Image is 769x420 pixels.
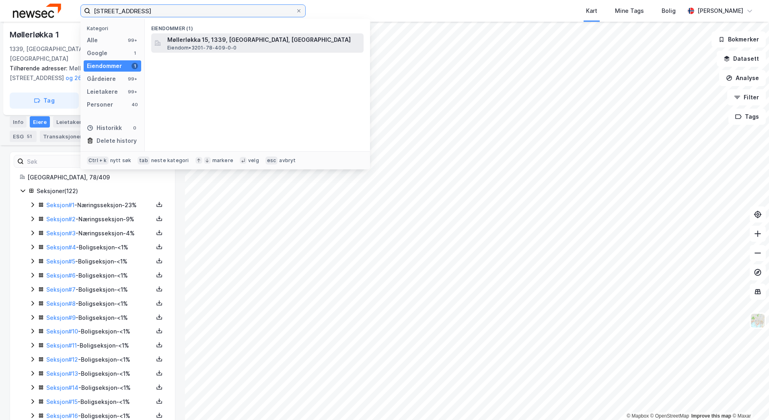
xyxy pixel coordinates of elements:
[132,101,138,108] div: 40
[46,272,76,279] a: Seksjon#6
[46,313,153,323] div: - Boligseksjon - <1%
[46,271,153,280] div: - Boligseksjon - <1%
[46,214,153,224] div: - Næringsseksjon - 9%
[46,355,153,364] div: - Boligseksjon - <1%
[53,116,98,128] div: Leietakere
[717,51,766,67] button: Datasett
[728,109,766,125] button: Tags
[10,64,169,83] div: Møllerløkka 3, [STREET_ADDRESS]
[46,216,76,222] a: Seksjon#2
[10,28,60,41] div: Møllerløkka 1
[87,123,122,133] div: Historikk
[27,173,165,182] div: [GEOGRAPHIC_DATA], 78/409
[46,356,78,363] a: Seksjon#12
[46,370,78,377] a: Seksjon#13
[10,44,112,64] div: 1339, [GEOGRAPHIC_DATA], [GEOGRAPHIC_DATA]
[46,369,153,379] div: - Boligseksjon - <1%
[265,156,278,165] div: esc
[87,48,107,58] div: Google
[719,70,766,86] button: Analyse
[697,6,743,16] div: [PERSON_NAME]
[46,285,153,294] div: - Boligseksjon - <1%
[127,37,138,43] div: 99+
[46,258,75,265] a: Seksjon#5
[87,61,122,71] div: Eiendommer
[691,413,731,419] a: Improve this map
[127,76,138,82] div: 99+
[145,19,370,33] div: Eiendommer (1)
[151,157,189,164] div: neste kategori
[662,6,676,16] div: Bolig
[46,397,153,407] div: - Boligseksjon - <1%
[46,200,153,210] div: - Næringsseksjon - 23%
[650,413,689,419] a: OpenStreetMap
[615,6,644,16] div: Mine Tags
[132,125,138,131] div: 0
[46,314,76,321] a: Seksjon#9
[46,384,78,391] a: Seksjon#14
[46,257,153,266] div: - Boligseksjon - <1%
[46,202,74,208] a: Seksjon#1
[37,186,165,196] div: Seksjoner ( 122 )
[279,157,296,164] div: avbryt
[46,229,153,238] div: - Næringsseksjon - 4%
[46,342,77,349] a: Seksjon#11
[46,230,76,237] a: Seksjon#3
[87,74,116,84] div: Gårdeiere
[90,5,296,17] input: Søk på adresse, matrikkel, gårdeiere, leietakere eller personer
[46,341,153,350] div: - Boligseksjon - <1%
[46,300,76,307] a: Seksjon#8
[110,157,132,164] div: nytt søk
[25,132,33,140] div: 51
[729,381,769,420] div: Kontrollprogram for chat
[212,157,233,164] div: markere
[10,116,27,128] div: Info
[87,35,98,45] div: Alle
[24,155,112,167] input: Søk
[46,328,78,335] a: Seksjon#10
[10,65,69,72] span: Tilhørende adresser:
[13,4,61,18] img: newsec-logo.f6e21ccffca1b3a03d2d.png
[46,244,76,251] a: Seksjon#4
[46,383,153,393] div: - Boligseksjon - <1%
[46,299,153,309] div: - Boligseksjon - <1%
[627,413,649,419] a: Mapbox
[87,156,109,165] div: Ctrl + k
[46,243,153,252] div: - Boligseksjon - <1%
[132,63,138,69] div: 1
[727,89,766,105] button: Filter
[30,116,50,128] div: Eiere
[46,327,153,336] div: - Boligseksjon - <1%
[10,93,79,109] button: Tag
[87,25,141,31] div: Kategori
[40,131,99,142] div: Transaksjoner
[750,313,765,328] img: Z
[586,6,597,16] div: Kart
[127,89,138,95] div: 99+
[711,31,766,47] button: Bokmerker
[97,136,137,146] div: Delete history
[46,398,78,405] a: Seksjon#15
[10,131,37,142] div: ESG
[87,100,113,109] div: Personer
[167,35,360,45] span: Møllerløkka 15, 1339, [GEOGRAPHIC_DATA], [GEOGRAPHIC_DATA]
[138,156,150,165] div: tab
[87,87,118,97] div: Leietakere
[46,286,76,293] a: Seksjon#7
[729,381,769,420] iframe: Chat Widget
[132,50,138,56] div: 1
[167,45,237,51] span: Eiendom • 3201-78-409-0-0
[46,412,78,419] a: Seksjon#16
[248,157,259,164] div: velg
